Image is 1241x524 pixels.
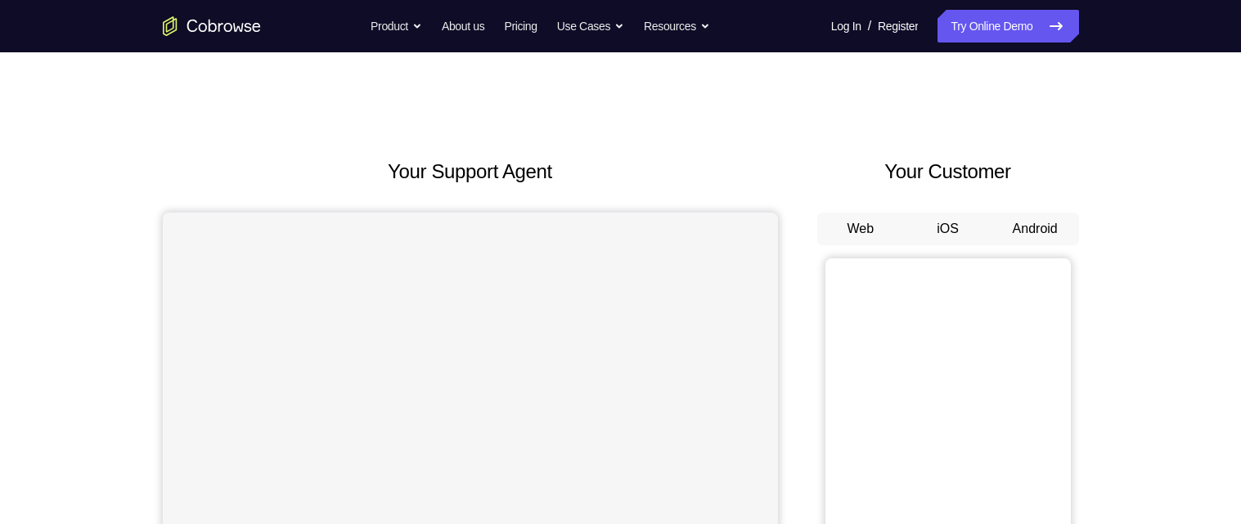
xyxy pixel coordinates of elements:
[878,10,918,43] a: Register
[991,213,1079,245] button: Android
[817,157,1079,186] h2: Your Customer
[937,10,1078,43] a: Try Online Demo
[868,16,871,36] span: /
[817,213,905,245] button: Web
[831,10,861,43] a: Log In
[163,16,261,36] a: Go to the home page
[904,213,991,245] button: iOS
[557,10,624,43] button: Use Cases
[504,10,537,43] a: Pricing
[644,10,710,43] button: Resources
[163,157,778,186] h2: Your Support Agent
[442,10,484,43] a: About us
[371,10,422,43] button: Product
